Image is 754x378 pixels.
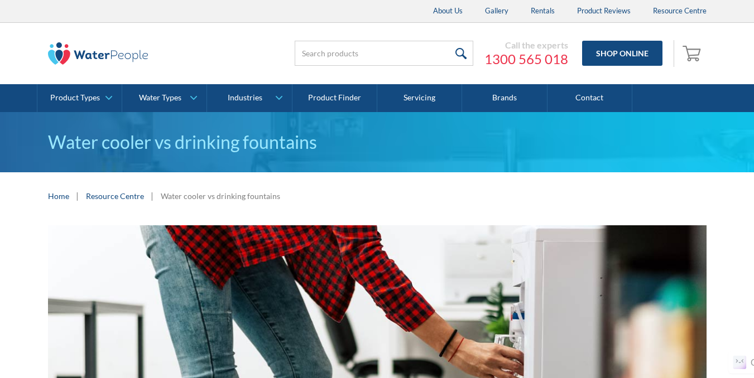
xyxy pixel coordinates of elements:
img: website_grey.svg [18,29,27,38]
div: Water Types [139,93,181,103]
div: | [75,189,80,202]
a: Resource Centre [86,190,144,202]
div: Call the experts [484,40,568,51]
div: | [150,189,155,202]
a: Brands [462,84,547,112]
a: Shop Online [582,41,662,66]
a: Home [48,190,69,202]
img: tab_domain_overview_orange.svg [30,65,39,74]
a: Industries [207,84,291,112]
div: Industries [228,93,262,103]
input: Search products [295,41,473,66]
img: tab_keywords_by_traffic_grey.svg [111,65,120,74]
div: Domain Overview [42,66,100,73]
div: Domain: [DOMAIN_NAME] [29,29,123,38]
div: Keywords by Traffic [123,66,188,73]
div: v 4.0.24 [31,18,55,27]
div: Water cooler vs drinking fountains [161,190,280,202]
img: The Water People [48,42,148,65]
a: Servicing [377,84,462,112]
img: logo_orange.svg [18,18,27,27]
a: Open empty cart [680,40,707,67]
a: Product Finder [292,84,377,112]
a: 1300 565 018 [484,51,568,67]
h1: Water cooler vs drinking fountains [48,129,707,156]
a: Contact [548,84,632,112]
a: Water Types [122,84,206,112]
div: Product Types [50,93,100,103]
a: Product Types [37,84,122,112]
img: shopping cart [683,44,704,62]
